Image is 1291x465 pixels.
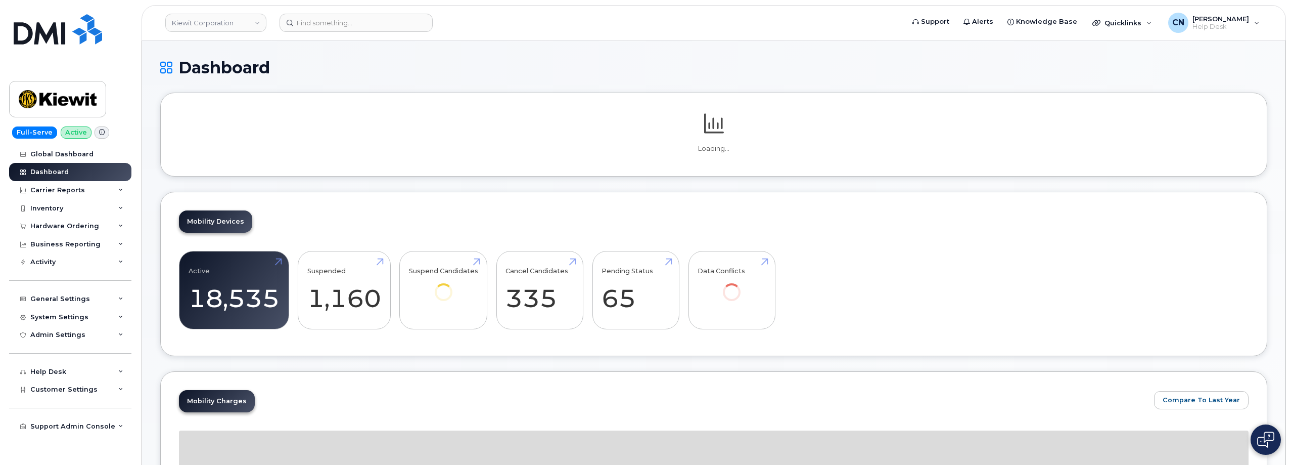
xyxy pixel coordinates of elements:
a: Active 18,535 [189,257,280,324]
img: Open chat [1257,432,1274,448]
button: Compare To Last Year [1154,391,1249,409]
a: Suspended 1,160 [307,257,381,324]
a: Mobility Devices [179,210,252,233]
a: Pending Status 65 [602,257,670,324]
p: Loading... [179,144,1249,153]
a: Mobility Charges [179,390,255,412]
a: Suspend Candidates [409,257,478,315]
a: Data Conflicts [698,257,766,315]
a: Cancel Candidates 335 [505,257,574,324]
h1: Dashboard [160,59,1267,76]
span: Compare To Last Year [1163,395,1240,405]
